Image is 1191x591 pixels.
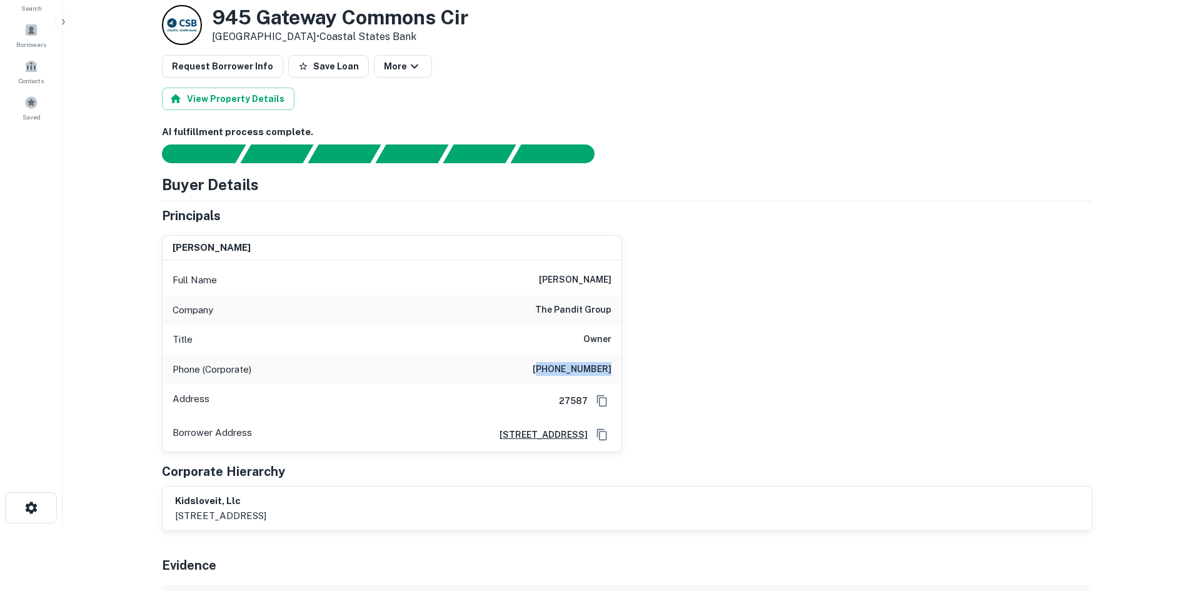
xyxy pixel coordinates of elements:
[16,39,46,49] span: Borrowers
[374,55,432,78] button: More
[535,303,611,318] h6: the pandit group
[173,332,193,347] p: Title
[212,29,468,44] p: [GEOGRAPHIC_DATA] •
[4,54,59,88] a: Contacts
[147,144,241,163] div: Sending borrower request to AI...
[162,125,1092,139] h6: AI fulfillment process complete.
[593,391,611,410] button: Copy Address
[162,206,221,225] h5: Principals
[490,428,588,442] a: [STREET_ADDRESS]
[21,3,42,13] span: Search
[173,273,217,288] p: Full Name
[443,144,516,163] div: Principals found, still searching for contact information. This may take time...
[19,76,44,86] span: Contacts
[162,55,283,78] button: Request Borrower Info
[173,303,213,318] p: Company
[173,425,252,444] p: Borrower Address
[375,144,448,163] div: Principals found, AI now looking for contact information...
[173,362,251,377] p: Phone (Corporate)
[308,144,381,163] div: Documents found, AI parsing details...
[549,394,588,408] h6: 27587
[173,391,209,410] p: Address
[162,462,285,481] h5: Corporate Hierarchy
[539,273,611,288] h6: [PERSON_NAME]
[162,556,216,575] h5: Evidence
[593,425,611,444] button: Copy Address
[240,144,313,163] div: Your request is received and processing...
[4,91,59,124] a: Saved
[162,173,259,196] h4: Buyer Details
[175,508,266,523] p: [STREET_ADDRESS]
[212,6,468,29] h3: 945 Gateway Commons Cir
[319,31,416,43] a: Coastal States Bank
[162,88,294,110] button: View Property Details
[4,18,59,52] a: Borrowers
[511,144,610,163] div: AI fulfillment process complete.
[23,112,41,122] span: Saved
[583,332,611,347] h6: Owner
[173,241,251,255] h6: [PERSON_NAME]
[1128,491,1191,551] iframe: Chat Widget
[288,55,369,78] button: Save Loan
[175,494,266,508] h6: kidsloveit, llc
[533,362,611,377] h6: [PHONE_NUMBER]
